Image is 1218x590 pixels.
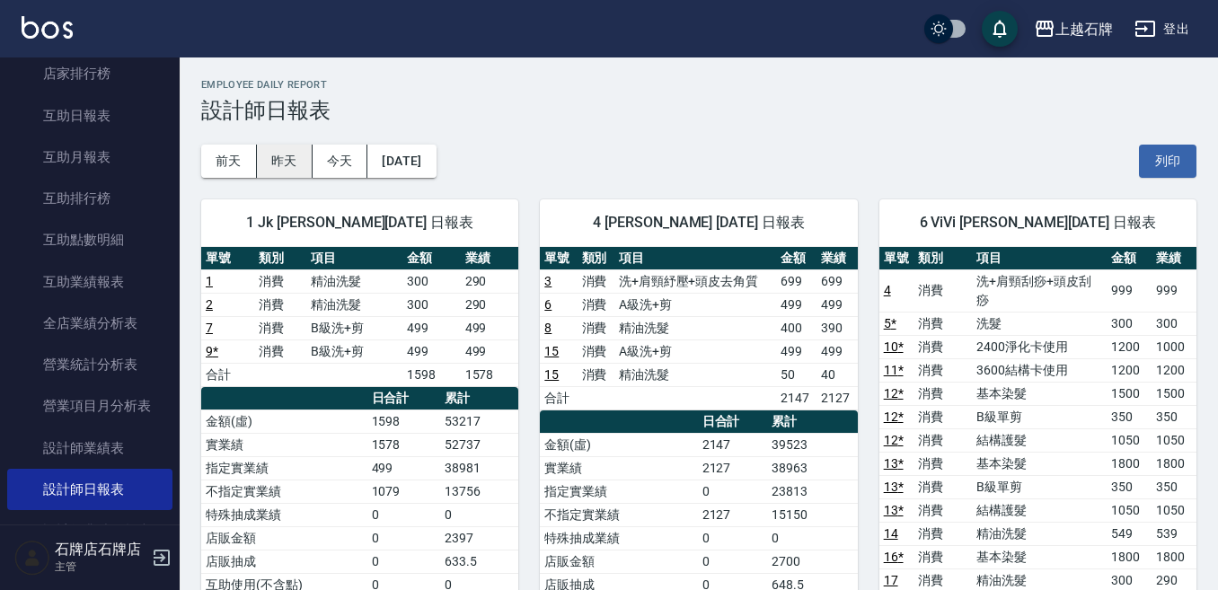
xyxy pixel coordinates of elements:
[7,303,172,344] a: 全店業績分析表
[367,503,440,526] td: 0
[540,433,697,456] td: 金額(虛)
[1107,358,1152,382] td: 1200
[913,405,973,428] td: 消費
[816,293,858,316] td: 499
[913,382,973,405] td: 消費
[767,433,858,456] td: 39523
[206,321,213,335] a: 7
[540,480,697,503] td: 指定實業績
[1107,545,1152,568] td: 1800
[578,247,614,270] th: 類別
[1107,247,1152,270] th: 金額
[1152,475,1196,498] td: 350
[982,11,1018,47] button: save
[544,344,559,358] a: 15
[306,247,402,270] th: 項目
[201,363,254,386] td: 合計
[972,522,1107,545] td: 精油洗髮
[440,409,518,433] td: 53217
[614,269,776,293] td: 洗+肩頸紓壓+頭皮去角質
[540,456,697,480] td: 實業績
[1107,405,1152,428] td: 350
[972,545,1107,568] td: 基本染髮
[7,53,172,94] a: 店家排行榜
[367,387,440,410] th: 日合計
[55,541,146,559] h5: 石牌店石牌店
[22,16,73,39] img: Logo
[1152,498,1196,522] td: 1050
[1139,145,1196,178] button: 列印
[440,433,518,456] td: 52737
[201,550,367,573] td: 店販抽成
[201,433,367,456] td: 實業績
[206,274,213,288] a: 1
[440,503,518,526] td: 0
[972,428,1107,452] td: 結構護髮
[913,545,973,568] td: 消費
[767,550,858,573] td: 2700
[1152,405,1196,428] td: 350
[816,386,858,409] td: 2127
[1127,13,1196,46] button: 登出
[816,363,858,386] td: 40
[884,573,898,587] a: 17
[544,274,552,288] a: 3
[7,510,172,551] a: 設計師業績分析表
[578,269,614,293] td: 消費
[816,339,858,363] td: 499
[440,456,518,480] td: 38981
[1152,358,1196,382] td: 1200
[306,339,402,363] td: B級洗+剪
[7,95,172,136] a: 互助日報表
[816,269,858,293] td: 699
[544,367,559,382] a: 15
[776,363,816,386] td: 50
[913,452,973,475] td: 消費
[1107,269,1152,312] td: 999
[879,247,913,270] th: 單號
[767,503,858,526] td: 15150
[461,269,519,293] td: 290
[7,261,172,303] a: 互助業績報表
[972,475,1107,498] td: B級單剪
[614,293,776,316] td: A級洗+剪
[614,316,776,339] td: 精油洗髮
[1107,452,1152,475] td: 1800
[1152,452,1196,475] td: 1800
[206,297,213,312] a: 2
[540,503,697,526] td: 不指定實業績
[7,136,172,178] a: 互助月報表
[913,428,973,452] td: 消費
[254,269,307,293] td: 消費
[578,339,614,363] td: 消費
[1107,428,1152,452] td: 1050
[367,145,436,178] button: [DATE]
[767,410,858,434] th: 累計
[402,269,461,293] td: 300
[201,247,254,270] th: 單號
[578,316,614,339] td: 消費
[698,480,767,503] td: 0
[540,550,697,573] td: 店販金額
[913,475,973,498] td: 消費
[306,269,402,293] td: 精油洗髮
[7,427,172,469] a: 設計師業績表
[540,247,857,410] table: a dense table
[1107,312,1152,335] td: 300
[7,469,172,510] a: 設計師日報表
[972,498,1107,522] td: 結構護髮
[254,247,307,270] th: 類別
[884,526,898,541] a: 14
[776,316,816,339] td: 400
[201,247,518,387] table: a dense table
[201,79,1196,91] h2: Employee Daily Report
[254,316,307,339] td: 消費
[7,178,172,219] a: 互助排行榜
[367,526,440,550] td: 0
[461,339,519,363] td: 499
[1152,269,1196,312] td: 999
[776,269,816,293] td: 699
[461,247,519,270] th: 業績
[698,526,767,550] td: 0
[402,339,461,363] td: 499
